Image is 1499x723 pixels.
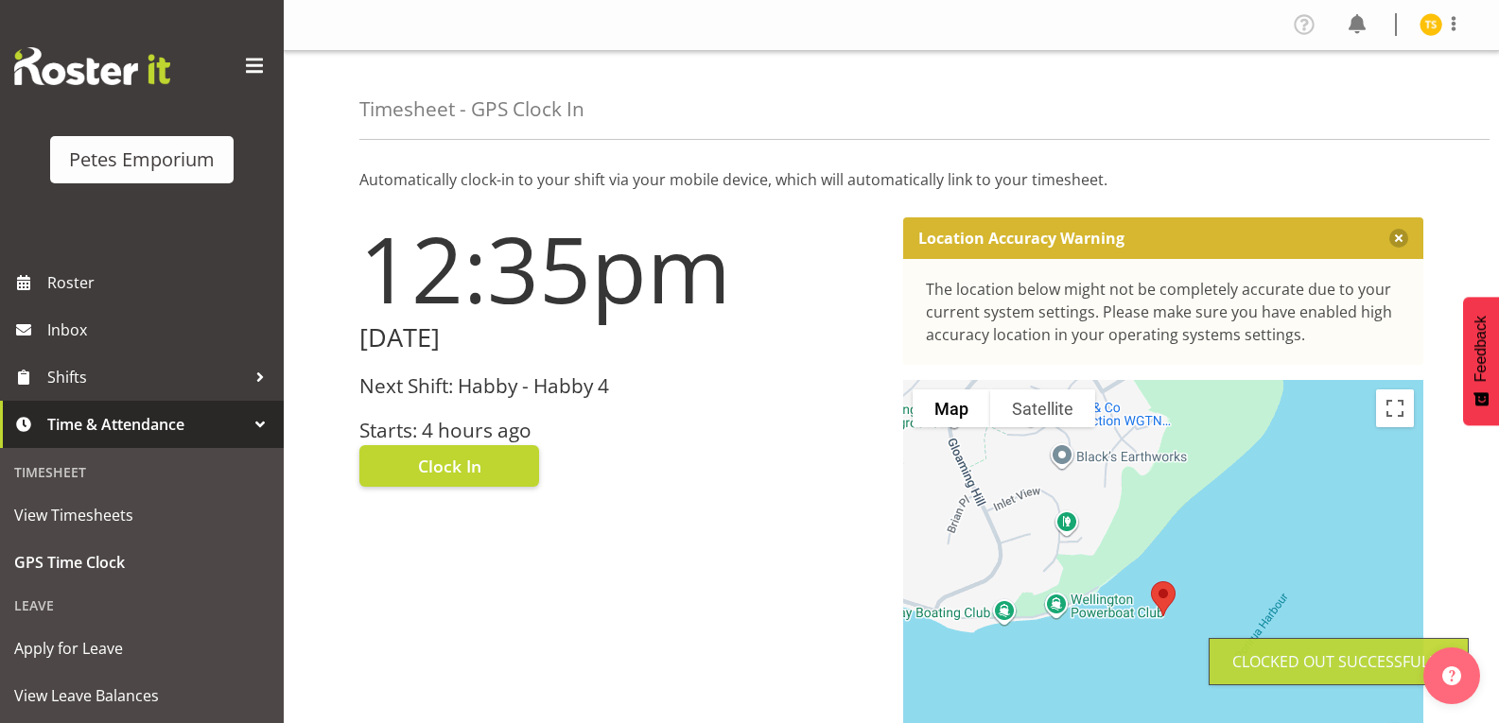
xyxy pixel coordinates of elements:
[5,539,279,586] a: GPS Time Clock
[5,586,279,625] div: Leave
[14,634,270,663] span: Apply for Leave
[1442,666,1461,685] img: help-xxl-2.png
[1232,650,1445,673] div: Clocked out Successfully
[1389,229,1408,248] button: Close message
[14,548,270,577] span: GPS Time Clock
[1376,389,1414,427] button: Toggle fullscreen view
[47,363,246,391] span: Shifts
[418,454,481,478] span: Clock In
[359,98,584,120] h4: Timesheet - GPS Clock In
[14,681,270,710] span: View Leave Balances
[47,410,246,439] span: Time & Attendance
[69,146,215,174] div: Petes Emporium
[359,445,539,487] button: Clock In
[359,168,1423,191] p: Automatically clock-in to your shift via your mobile device, which will automatically link to you...
[47,316,274,344] span: Inbox
[1420,13,1442,36] img: tamara-straker11292.jpg
[14,47,170,85] img: Rosterit website logo
[913,389,990,427] button: Show street map
[359,375,880,397] h3: Next Shift: Habby - Habby 4
[990,389,1095,427] button: Show satellite imagery
[359,420,880,441] h3: Starts: 4 hours ago
[359,323,880,353] h2: [DATE]
[359,217,880,319] h1: 12:35pm
[926,278,1402,346] div: The location below might not be completely accurate due to your current system settings. Please m...
[1463,297,1499,425] button: Feedback - Show survey
[14,501,270,529] span: View Timesheets
[918,229,1124,248] p: Location Accuracy Warning
[5,625,279,672] a: Apply for Leave
[47,268,274,297] span: Roster
[5,453,279,491] div: Timesheet
[1473,316,1490,382] span: Feedback
[5,491,279,539] a: View Timesheets
[5,672,279,719] a: View Leave Balances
